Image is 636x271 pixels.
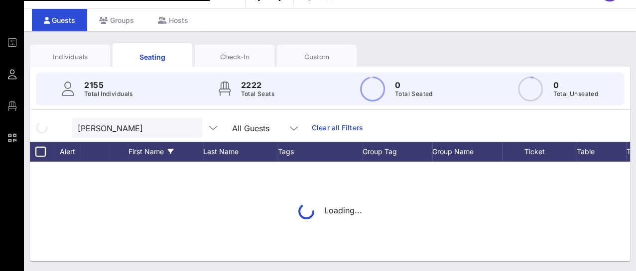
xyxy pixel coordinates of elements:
[241,89,274,99] p: Total Seats
[38,52,103,62] div: Individuals
[128,142,203,162] div: First Name
[363,142,432,162] div: Group Tag
[232,124,269,133] div: All Guests
[226,118,306,138] div: All Guests
[55,142,80,162] div: Alert
[298,203,362,219] div: Loading...
[553,79,598,91] p: 0
[553,89,598,99] p: Total Unseated
[432,142,502,162] div: Group Name
[202,52,267,62] div: Check-In
[502,142,577,162] div: Ticket
[577,142,627,162] div: Table
[32,9,87,31] div: Guests
[87,9,146,31] div: Groups
[312,122,363,133] a: Clear all Filters
[146,9,200,31] div: Hosts
[395,89,433,99] p: Total Seated
[395,79,433,91] p: 0
[84,89,133,99] p: Total Individuals
[120,52,185,62] div: Seating
[203,142,278,162] div: Last Name
[84,79,133,91] p: 2155
[241,79,274,91] p: 2222
[278,142,363,162] div: Tags
[284,52,349,62] div: Custom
